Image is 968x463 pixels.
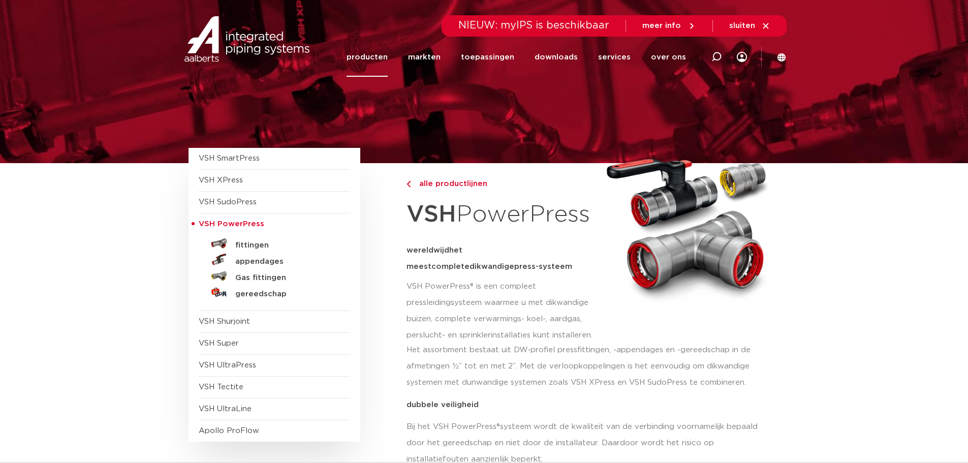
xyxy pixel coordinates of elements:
[431,263,470,270] span: complete
[535,38,578,77] a: downloads
[470,263,514,270] span: dikwandige
[407,203,456,226] strong: VSH
[729,21,770,30] a: sluiten
[407,246,449,254] span: wereldwijd
[199,427,259,435] a: Apollo ProFlow
[407,181,411,188] img: chevron-right.svg
[407,178,597,190] a: alle productlijnen
[199,198,257,206] a: VSH SudoPress
[729,22,755,29] span: sluiten
[199,220,264,228] span: VSH PowerPress
[407,342,773,391] p: Het assortiment bestaat uit DW-profiel pressfittingen, -appendages en -gereedschap in de afmeting...
[235,241,336,250] h5: fittingen
[407,423,758,463] span: systeem wordt de kwaliteit van de verbinding voornamelijk bepaald door het gereedschap en niet do...
[408,38,441,77] a: markten
[199,383,243,391] a: VSH Tectite
[407,279,597,344] p: VSH PowerPress® is een compleet pressleidingsysteem waarmee u met dikwandige buizen, complete ver...
[347,38,686,77] nav: Menu
[642,21,696,30] a: meer info
[461,38,514,77] a: toepassingen
[199,405,252,413] a: VSH UltraLine
[651,38,686,77] a: over ons
[413,180,487,188] span: alle productlijnen
[407,423,496,430] span: Bij het VSH PowerPress
[199,235,350,252] a: fittingen
[407,195,597,234] h1: PowerPress
[199,155,260,162] a: VSH SmartPress
[199,284,350,300] a: gereedschap
[496,423,500,430] span: ®
[235,273,336,283] h5: Gas fittingen
[199,361,256,369] a: VSH UltraPress
[235,290,336,299] h5: gereedschap
[199,339,239,347] a: VSH Super
[347,38,388,77] a: producten
[598,38,631,77] a: services
[458,20,609,30] span: NIEUW: myIPS is beschikbaar
[407,246,462,270] span: het meest
[199,318,250,325] a: VSH Shurjoint
[235,257,336,266] h5: appendages
[199,268,350,284] a: Gas fittingen
[642,22,681,29] span: meer info
[199,176,243,184] a: VSH XPress
[514,263,572,270] span: press-systeem
[199,252,350,268] a: appendages
[407,401,773,409] p: dubbele veiligheid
